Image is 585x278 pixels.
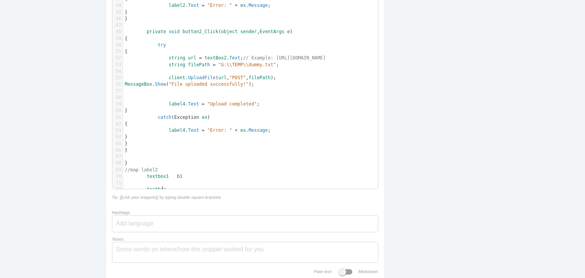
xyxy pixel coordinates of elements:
[112,2,123,9] div: 44
[125,134,128,139] span: }
[177,174,182,179] span: b1
[314,269,378,274] label: Plain text Markdown
[125,36,128,41] span: {
[169,3,185,8] span: label2
[174,115,199,120] span: Exception
[112,75,123,81] div: 55
[207,128,232,133] span: "Error: "
[112,121,123,127] div: 62
[112,127,123,134] div: 63
[169,128,185,133] span: label4
[235,3,238,8] span: +
[188,3,199,8] span: Text
[229,75,246,80] span: "POST"
[125,10,128,15] span: }
[188,62,210,67] span: filePath
[125,55,326,61] span: . ;
[112,107,123,114] div: 60
[112,48,123,55] div: 51
[112,35,123,42] div: 49
[249,75,271,80] span: filePath
[112,160,123,166] div: 68
[188,128,199,133] span: Text
[249,3,268,8] span: Message
[125,160,128,166] span: }
[158,42,166,48] span: try
[112,94,123,101] div: 58
[229,55,240,61] span: Text
[188,75,216,80] span: UploadFile
[112,141,123,147] div: 65
[112,16,123,22] div: 46
[125,75,277,80] span: . ( , , );
[240,3,246,8] span: ex
[155,81,166,87] span: Show
[147,174,169,179] span: textbox1
[112,153,123,160] div: 67
[112,9,123,16] div: 45
[112,173,123,180] div: 70
[221,29,237,34] span: object
[249,128,268,133] span: Message
[112,237,123,242] label: Notes
[218,75,227,80] span: url
[125,167,158,173] span: //map label2
[125,128,271,133] span: . . ;
[112,167,123,173] div: 69
[169,81,249,87] span: "File uploaded successfully!"
[125,115,210,120] span: ( )
[112,114,123,121] div: 61
[125,81,152,87] span: MessageBox
[125,81,254,87] span: . ( );
[112,22,123,29] div: 47
[158,115,171,120] span: catch
[125,147,128,153] span: }
[112,147,123,153] div: 66
[147,29,166,34] span: private
[240,128,246,133] span: ex
[125,29,293,34] span: ( , )
[112,81,123,88] div: 56
[240,29,257,34] span: sender
[125,49,128,54] span: {
[125,3,271,8] span: . . ;
[213,62,216,67] span: =
[112,186,123,193] div: 72
[112,62,123,68] div: 53
[125,101,260,107] span: . ;
[188,55,197,61] span: url
[202,115,207,120] span: ex
[112,68,123,75] div: 54
[125,16,128,21] span: }
[116,216,162,232] input: Add language
[202,128,205,133] span: =
[125,121,128,126] span: {
[207,3,232,8] span: "Error: "
[112,180,123,186] div: 71
[287,29,290,34] span: e
[112,210,130,215] label: Hashtags
[112,195,221,200] i: Tip: [[Link your snippets]] by typing double square brackets
[188,101,199,107] span: Text
[125,141,128,146] span: }
[112,42,123,48] div: 50
[169,55,185,61] span: string
[235,128,238,133] span: +
[169,29,180,34] span: void
[207,101,257,107] span: "Upload completed"
[112,29,123,35] div: 48
[169,62,185,67] span: string
[169,75,185,80] span: client
[125,62,279,67] span: ;
[125,108,128,113] span: }
[112,134,123,140] div: 64
[218,62,276,67] span: "G:\\TEMP\\dummy.txt"
[182,29,218,34] span: button2_Click
[147,187,166,192] span: textbox
[112,88,123,94] div: 57
[202,3,205,8] span: =
[199,55,202,61] span: =
[260,29,285,34] span: EventArgs
[169,101,185,107] span: label4
[205,55,227,61] span: textBox2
